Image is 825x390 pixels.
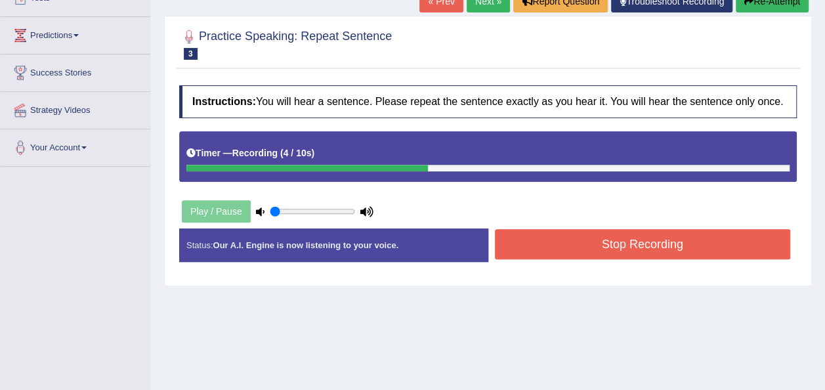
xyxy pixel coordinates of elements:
button: Stop Recording [495,229,791,259]
b: ) [311,148,314,158]
b: Recording [232,148,278,158]
h5: Timer — [186,148,314,158]
a: Your Account [1,129,150,162]
div: Status: [179,228,488,262]
span: 3 [184,48,198,60]
b: Instructions: [192,96,256,107]
h2: Practice Speaking: Repeat Sentence [179,27,392,60]
b: ( [280,148,284,158]
b: 4 / 10s [284,148,312,158]
strong: Our A.I. Engine is now listening to your voice. [213,240,398,250]
a: Strategy Videos [1,92,150,125]
h4: You will hear a sentence. Please repeat the sentence exactly as you hear it. You will hear the se... [179,85,797,118]
a: Predictions [1,17,150,50]
a: Success Stories [1,54,150,87]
